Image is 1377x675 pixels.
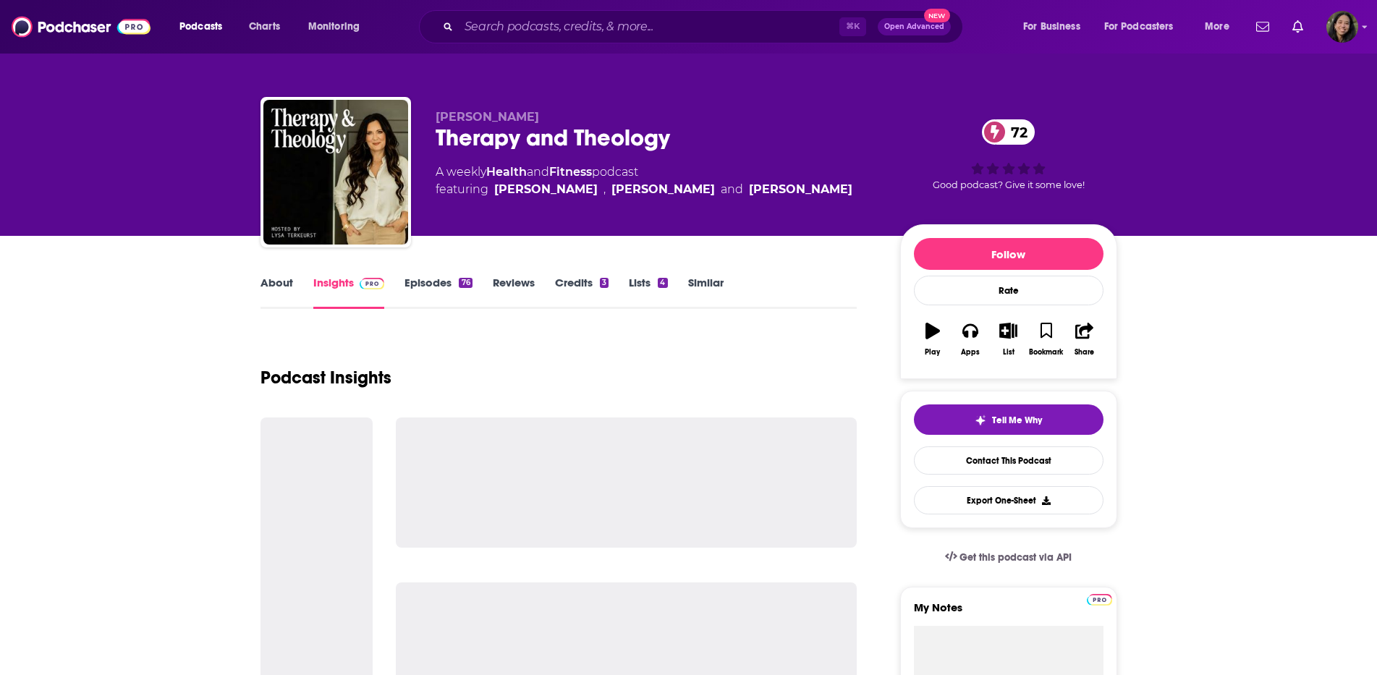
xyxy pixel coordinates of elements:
span: and [527,165,549,179]
button: Follow [914,238,1103,270]
span: For Business [1023,17,1080,37]
button: Export One-Sheet [914,486,1103,514]
a: [PERSON_NAME] [494,181,598,198]
a: Fitness [549,165,592,179]
img: Therapy and Theology [263,100,408,245]
a: [PERSON_NAME] [749,181,852,198]
button: tell me why sparkleTell Me Why [914,404,1103,435]
a: About [260,276,293,309]
button: open menu [1195,15,1247,38]
a: Charts [240,15,289,38]
span: Podcasts [179,17,222,37]
a: Contact This Podcast [914,446,1103,475]
button: List [989,313,1027,365]
a: Reviews [493,276,535,309]
button: Share [1065,313,1103,365]
div: 72Good podcast? Give it some love! [900,110,1117,200]
a: Health [486,165,527,179]
div: Rate [914,276,1103,305]
img: tell me why sparkle [975,415,986,426]
button: open menu [169,15,241,38]
label: My Notes [914,600,1103,626]
button: open menu [1095,15,1195,38]
a: Show notifications dropdown [1250,14,1275,39]
span: [PERSON_NAME] [436,110,539,124]
a: Credits3 [555,276,609,309]
span: Charts [249,17,280,37]
h1: Podcast Insights [260,367,391,389]
button: Apps [952,313,989,365]
span: More [1205,17,1229,37]
button: open menu [298,15,378,38]
span: Get this podcast via API [959,551,1072,564]
span: and [721,181,743,198]
span: featuring [436,181,852,198]
span: Good podcast? Give it some love! [933,179,1085,190]
span: Tell Me Why [992,415,1042,426]
span: 72 [996,119,1035,145]
img: Podchaser Pro [1087,594,1112,606]
button: Bookmark [1028,313,1065,365]
a: Pro website [1087,592,1112,606]
a: Episodes76 [404,276,472,309]
div: 3 [600,278,609,288]
span: Monitoring [308,17,360,37]
button: Play [914,313,952,365]
a: InsightsPodchaser Pro [313,276,385,309]
div: 76 [459,278,472,288]
a: Lists4 [629,276,667,309]
div: Apps [961,348,980,357]
span: , [603,181,606,198]
a: Show notifications dropdown [1287,14,1309,39]
div: 4 [658,278,667,288]
div: A weekly podcast [436,164,852,198]
button: Show profile menu [1326,11,1358,43]
div: Share [1075,348,1094,357]
a: [PERSON_NAME] [611,181,715,198]
div: Bookmark [1029,348,1063,357]
span: ⌘ K [839,17,866,36]
a: Similar [688,276,724,309]
img: Podchaser - Follow, Share and Rate Podcasts [12,13,151,41]
img: User Profile [1326,11,1358,43]
span: Open Advanced [884,23,944,30]
div: List [1003,348,1014,357]
img: Podchaser Pro [360,278,385,289]
input: Search podcasts, credits, & more... [459,15,839,38]
button: Open AdvancedNew [878,18,951,35]
button: open menu [1013,15,1098,38]
span: New [924,9,950,22]
a: 72 [982,119,1035,145]
div: Search podcasts, credits, & more... [433,10,977,43]
span: Logged in as BroadleafBooks2 [1326,11,1358,43]
span: For Podcasters [1104,17,1174,37]
div: Play [925,348,940,357]
a: Get this podcast via API [933,540,1084,575]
